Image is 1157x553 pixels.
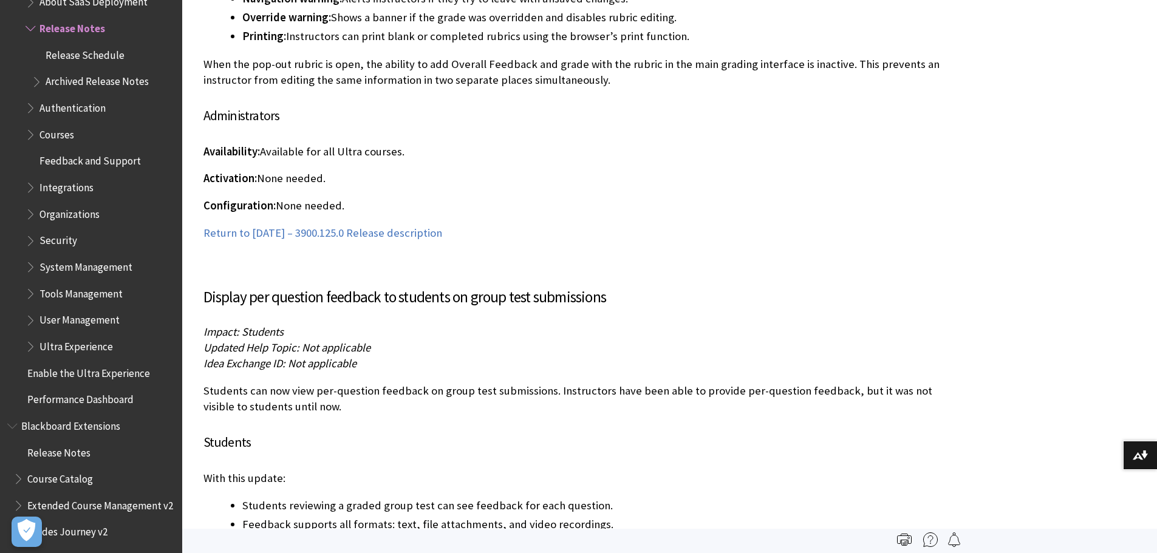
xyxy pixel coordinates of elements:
h4: Administrators [203,106,957,126]
span: Release Notes [39,18,105,35]
span: Idea Exchange ID: Not applicable [203,356,357,370]
p: Available for all Ultra courses. [203,144,957,160]
li: Feedback supports all formats: text, file attachments, and video recordings. [242,516,957,533]
a: Return to [DATE] – 3900.125.0 Release description [203,226,442,240]
span: Security [39,231,77,247]
span: Printing: [242,29,286,43]
span: Archived Release Notes [46,72,149,88]
button: Open Preferences [12,517,42,547]
p: Students can now view per-question feedback on group test submissions. Instructors have been able... [203,383,957,415]
span: Enable the Ultra Experience [27,363,150,379]
span: System Management [39,257,132,273]
img: More help [923,532,938,547]
img: Print [897,532,912,547]
span: Organizations [39,204,100,220]
span: Course Catalog [27,469,93,485]
h3: Display per question feedback to students on group test submissions [203,286,957,309]
span: Updated Help Topic: Not applicable [203,341,370,355]
span: Activation: [203,171,257,185]
span: Courses [39,124,74,141]
span: Extended Course Management v2 [27,495,173,512]
span: Grades Journey v2 [27,522,108,538]
p: None needed. [203,171,957,186]
span: Performance Dashboard [27,389,134,405]
span: User Management [39,310,120,327]
p: When the pop-out rubric is open, the ability to add Overall Feedback and grade with the rubric in... [203,56,957,88]
span: Integrations [39,177,94,194]
span: Release Schedule [46,45,125,61]
span: Availability: [203,144,260,158]
span: Release Notes [27,443,90,459]
span: Override warning: [242,10,331,24]
span: Impact: Students [203,325,284,339]
span: Tools Management [39,283,123,300]
span: Ultra Experience [39,336,113,353]
li: Students reviewing a graded group test can see feedback for each question. [242,497,957,514]
span: Authentication [39,98,106,114]
p: None needed. [203,198,957,214]
img: Follow this page [947,532,961,547]
p: With this update: [203,470,957,486]
span: Blackboard Extensions [21,416,120,432]
li: Shows a banner if the grade was overridden and disables rubric editing. [242,9,957,26]
span: Feedback and Support [39,151,141,168]
li: Instructors can print blank or completed rubrics using the browser’s print function. [242,28,957,45]
span: Configuration: [203,198,276,212]
h4: Students [203,432,957,452]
